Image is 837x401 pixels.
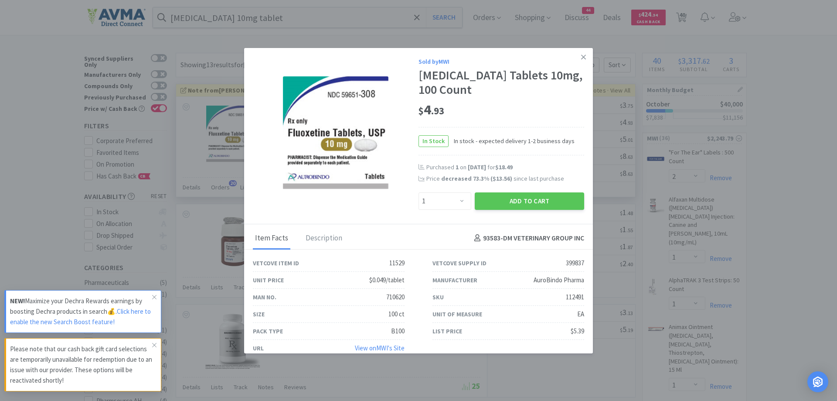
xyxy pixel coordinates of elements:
div: Vetcove Item ID [253,258,299,268]
div: Manufacturer [432,275,477,285]
span: decreased 73.3 % ( ) [441,175,512,182]
img: f044567866ca4ca0852161d49569aa0d_399837.png [283,76,389,190]
div: 399837 [566,258,584,268]
h4: 93583 - DM VETERINARY GROUP INC [471,233,584,244]
span: In stock - expected delivery 1-2 business days [449,136,575,146]
div: AuroBindo Pharma [534,275,584,285]
span: $ [418,105,424,117]
div: EA [577,309,584,319]
div: 112491 [566,292,584,302]
span: $13.56 [493,175,510,182]
div: Unit of Measure [432,309,482,319]
div: 11529 [389,258,405,268]
div: Man No. [253,292,276,302]
div: Sold by MWI [418,57,584,66]
p: Please note that our cash back gift card selections are temporarily unavailable for redemption du... [10,344,152,386]
div: SKU [432,292,444,302]
button: Add to Cart [475,192,584,210]
div: Pack Type [253,326,283,336]
p: Maximize your Dechra Rewards earnings by boosting Dechra products in search💰. [10,296,152,327]
div: List Price [432,326,462,336]
div: URL [253,343,264,353]
span: $18.49 [495,163,513,171]
div: Purchased on for [426,163,584,172]
span: 1 [456,163,459,171]
div: 100 ct [388,309,405,319]
span: 4 [418,101,444,118]
div: Unit Price [253,275,284,285]
strong: NEW! [10,297,25,305]
div: B100 [391,326,405,336]
div: [MEDICAL_DATA] Tablets 10mg, 100 Count [418,68,584,97]
div: 710620 [386,292,405,302]
div: Open Intercom Messenger [807,371,828,392]
div: $0.049/tablet [369,275,405,285]
div: Description [303,228,344,250]
div: $5.39 [571,326,584,336]
div: Vetcove Supply ID [432,258,487,268]
span: [DATE] [468,163,486,171]
div: Price since last purchase [426,174,584,183]
div: Item Facts [253,228,290,250]
span: . 93 [431,105,444,117]
div: Size [253,309,265,319]
span: In Stock [419,136,448,147]
a: View onMWI's Site [355,344,405,352]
